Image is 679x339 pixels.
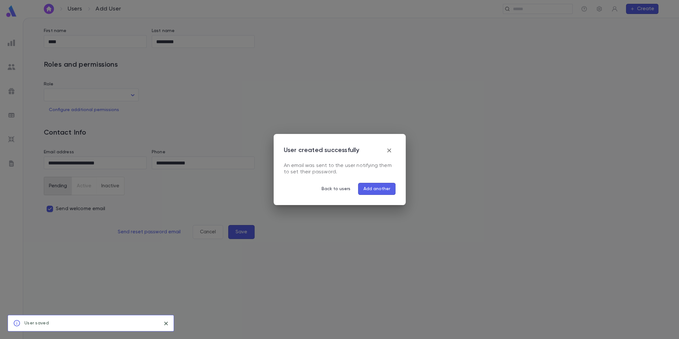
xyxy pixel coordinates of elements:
[316,183,356,195] button: Back to users
[24,317,49,329] div: User saved
[284,147,359,154] p: User created successfully
[284,163,396,175] div: An email was sent to the user notifying them to set their password.
[358,183,396,195] button: Add another
[161,318,171,329] button: close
